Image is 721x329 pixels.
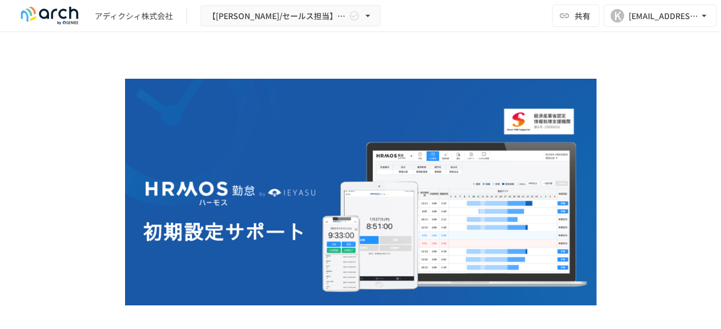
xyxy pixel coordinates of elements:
img: logo-default@2x-9cf2c760.svg [14,7,86,25]
div: アディクシィ株式会社 [95,10,173,22]
span: 共有 [575,10,590,22]
button: 【[PERSON_NAME]/セールス担当】アディクシィ株式会社様_初期設定サポート [201,5,381,27]
img: GdztLVQAPnGLORo409ZpmnRQckwtTrMz8aHIKJZF2AQ [125,79,597,309]
div: K [611,9,624,22]
button: 共有 [552,4,599,27]
span: 【[PERSON_NAME]/セールス担当】アディクシィ株式会社様_初期設定サポート [208,9,346,23]
button: K[EMAIL_ADDRESS][DOMAIN_NAME] [604,4,716,27]
div: [EMAIL_ADDRESS][DOMAIN_NAME] [629,9,698,23]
